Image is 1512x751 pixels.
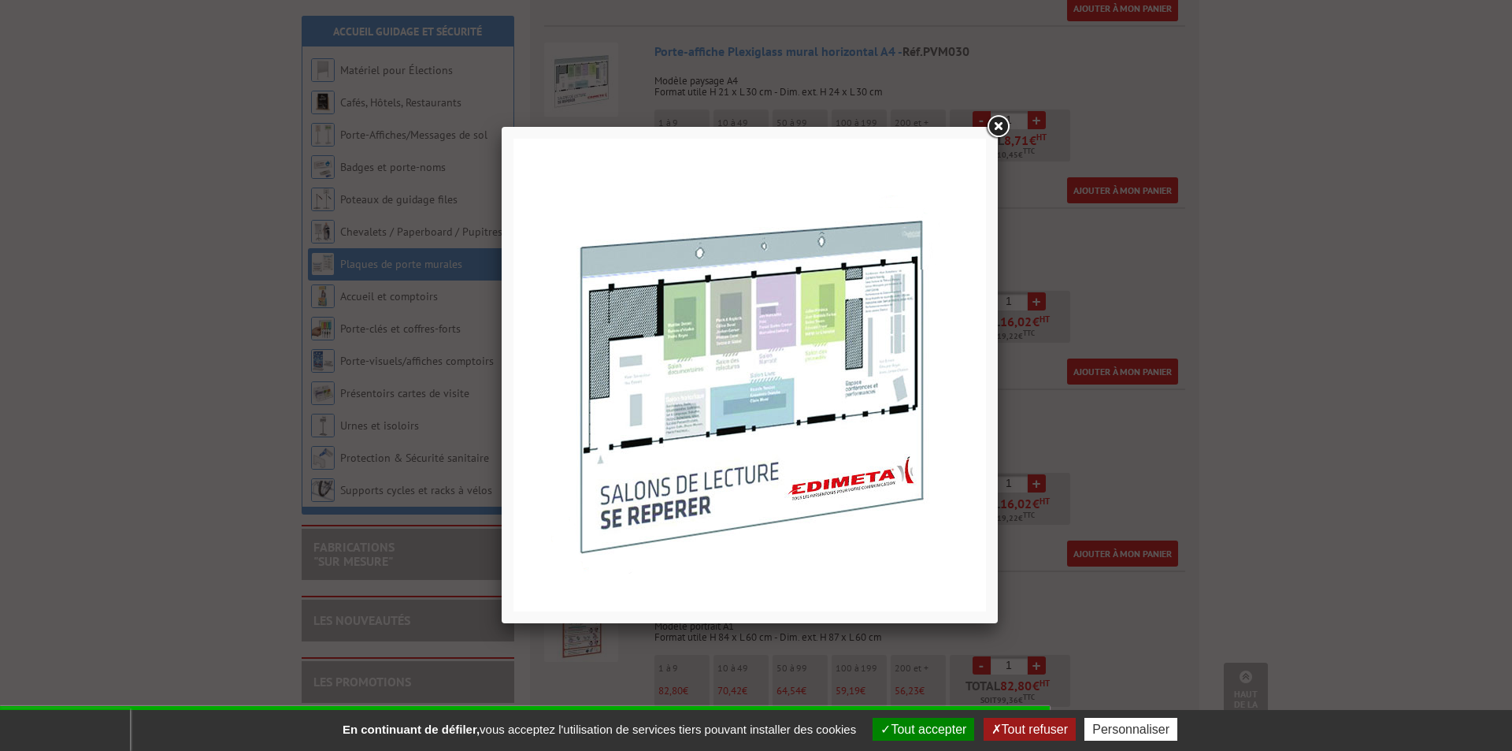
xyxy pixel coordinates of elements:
[335,723,864,736] span: vous acceptez l'utilisation de services tiers pouvant installer des cookies
[984,113,1012,141] a: Close
[873,718,974,741] button: Tout accepter
[343,723,480,736] strong: En continuant de défiler,
[984,718,1076,741] button: Tout refuser
[1084,718,1177,741] button: Personnaliser (fenêtre modale)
